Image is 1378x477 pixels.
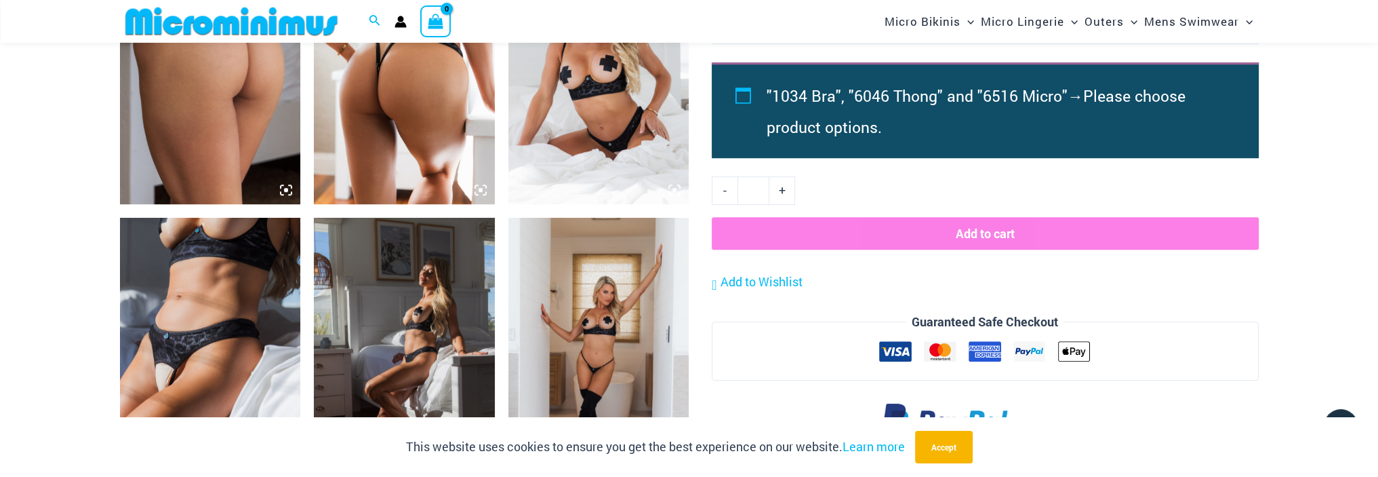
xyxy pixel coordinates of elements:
span: Please choose product options. [767,85,1186,137]
input: Product quantity [737,176,769,205]
legend: Guaranteed Safe Checkout [906,312,1063,332]
p: This website uses cookies to ensure you get the best experience on our website. [406,437,905,457]
a: Micro BikinisMenu ToggleMenu Toggle [881,4,977,39]
span: Micro Lingerie [981,4,1064,39]
span: Micro Bikinis [885,4,960,39]
a: OutersMenu ToggleMenu Toggle [1081,4,1141,39]
a: + [769,176,795,205]
span: Add to Wishlist [720,273,802,290]
a: Search icon link [369,13,381,31]
span: Outers [1085,4,1124,39]
a: Mens SwimwearMenu ToggleMenu Toggle [1141,4,1256,39]
button: Add to cart [712,217,1258,250]
span: Mens Swimwear [1144,4,1239,39]
span: Menu Toggle [1124,4,1137,39]
li: → [767,80,1228,142]
span: Menu Toggle [1239,4,1253,39]
button: Accept [915,431,973,463]
img: MM SHOP LOGO FLAT [120,6,343,37]
span: "1034 Bra", "6046 Thong" and "6516 Micro" [767,85,1068,106]
span: Menu Toggle [960,4,974,39]
a: Micro LingerieMenu ToggleMenu Toggle [977,4,1081,39]
a: Add to Wishlist [712,272,802,292]
a: Account icon link [394,16,407,28]
a: View Shopping Cart, empty [420,5,451,37]
a: - [712,176,737,205]
nav: Site Navigation [879,2,1259,41]
a: Learn more [843,438,905,455]
span: Menu Toggle [1064,4,1078,39]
